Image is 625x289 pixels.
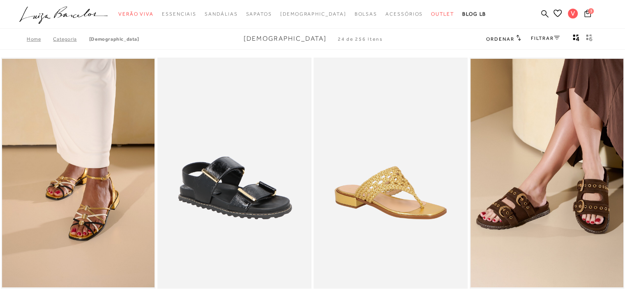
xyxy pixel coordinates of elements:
[431,11,454,17] span: Outlet
[205,7,238,22] a: categoryNavScreenReaderText
[158,59,311,288] img: PAPETE EM COURO VERNIZ PRETO COM SOLADO TRATORADO
[162,11,196,17] span: Essenciais
[486,36,514,42] span: Ordenar
[205,11,238,17] span: Sandálias
[162,7,196,22] a: categoryNavScreenReaderText
[564,8,582,21] button: V
[385,11,423,17] span: Acessórios
[470,59,623,288] img: PAPETE EM CAMURÇA CAFÉ COM FIVELAS METÁLICAS
[354,11,377,17] span: Bolsas
[27,36,53,42] a: Home
[53,36,89,42] a: Categoria
[280,7,346,22] a: noSubCategoriesText
[314,59,467,288] img: SANDÁLIA RASTEIRA EM METALIZADO OURO COM TIRAS TRAMADAS
[431,7,454,22] a: categoryNavScreenReaderText
[280,11,346,17] span: [DEMOGRAPHIC_DATA]
[2,59,155,288] a: SANDÁLIA RASTEIRA EM COURO DOURADO COM TIRAS MULTICOR SANDÁLIA RASTEIRA EM COURO DOURADO COM TIRA...
[158,59,311,288] a: PAPETE EM COURO VERNIZ PRETO COM SOLADO TRATORADO PAPETE EM COURO VERNIZ PRETO COM SOLADO TRATORADO
[2,59,155,288] img: SANDÁLIA RASTEIRA EM COURO DOURADO COM TIRAS MULTICOR
[246,7,272,22] a: categoryNavScreenReaderText
[338,36,383,42] span: 24 de 256 itens
[531,35,560,41] a: FILTRAR
[246,11,272,17] span: Sapatos
[570,34,582,44] button: Mostrar 4 produtos por linha
[583,34,595,44] button: gridText6Desc
[118,11,154,17] span: Verão Viva
[385,7,423,22] a: categoryNavScreenReaderText
[568,9,578,18] span: V
[118,7,154,22] a: categoryNavScreenReaderText
[588,8,594,14] span: 3
[462,7,486,22] a: BLOG LB
[582,9,593,20] button: 3
[354,7,377,22] a: categoryNavScreenReaderText
[470,59,623,288] a: PAPETE EM CAMURÇA CAFÉ COM FIVELAS METÁLICAS PAPETE EM CAMURÇA CAFÉ COM FIVELAS METÁLICAS
[244,35,327,42] span: [DEMOGRAPHIC_DATA]
[462,11,486,17] span: BLOG LB
[314,59,467,288] a: SANDÁLIA RASTEIRA EM METALIZADO OURO COM TIRAS TRAMADAS SANDÁLIA RASTEIRA EM METALIZADO OURO COM ...
[89,36,139,42] a: [DEMOGRAPHIC_DATA]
